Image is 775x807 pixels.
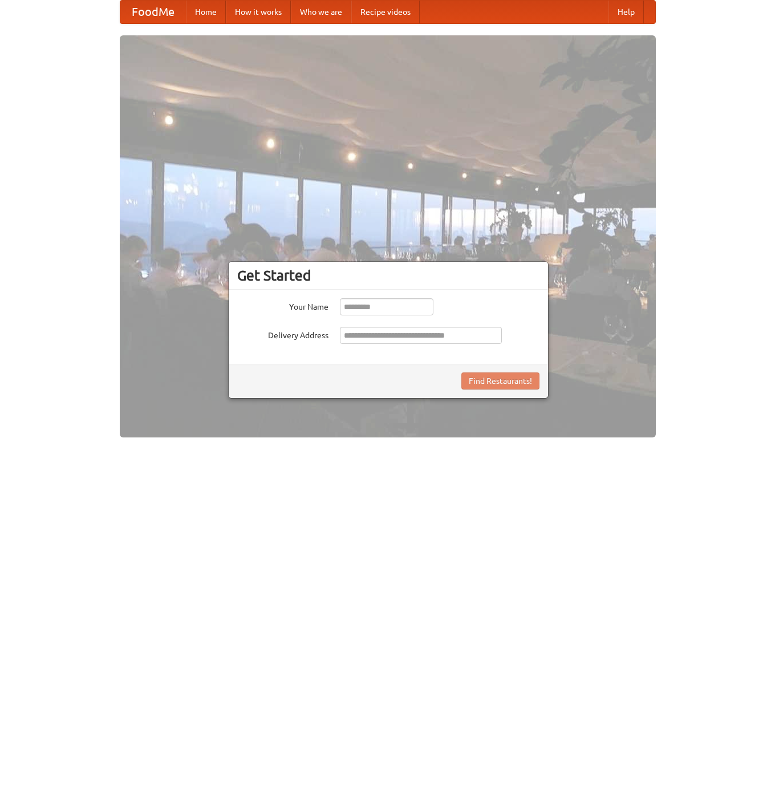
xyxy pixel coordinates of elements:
[226,1,291,23] a: How it works
[291,1,351,23] a: Who we are
[237,298,328,313] label: Your Name
[120,1,186,23] a: FoodMe
[351,1,420,23] a: Recipe videos
[186,1,226,23] a: Home
[237,267,539,284] h3: Get Started
[461,372,539,390] button: Find Restaurants!
[608,1,644,23] a: Help
[237,327,328,341] label: Delivery Address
